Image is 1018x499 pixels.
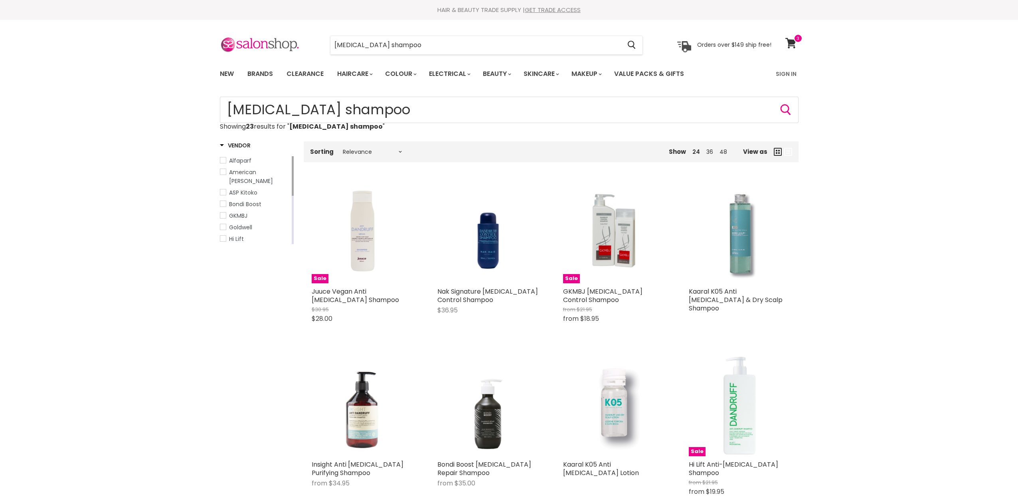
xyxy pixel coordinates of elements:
img: Nak Signature Dandruff Control Shampoo [447,181,529,283]
a: Bondi Boost [220,200,290,209]
nav: Main [210,62,808,85]
a: Kaaral K05 Anti [MEDICAL_DATA] & Dry Scalp Shampoo [689,287,783,313]
span: $18.95 [580,314,599,323]
strong: 23 [246,122,254,131]
ul: Main menu [214,62,731,85]
span: $21.95 [577,306,592,313]
span: from [563,314,579,323]
a: New [214,66,240,82]
span: Bondi Boost [229,200,261,208]
a: Goldwell [220,223,290,232]
span: from [563,306,575,313]
a: Juuce Vegan Anti [MEDICAL_DATA] Shampoo [312,287,399,304]
img: Kaaral K05 Anti Dandruff Lotion [571,354,656,456]
span: $35.00 [455,479,475,488]
span: from [437,479,453,488]
a: Bondi Boost [MEDICAL_DATA] Repair Shampoo [437,460,531,477]
a: Electrical [423,66,475,82]
a: 36 [706,148,713,156]
a: GKMBJ [MEDICAL_DATA] Control Shampoo [563,287,642,304]
p: Orders over $149 ship free! [697,41,771,48]
a: Kaaral K05 Anti [MEDICAL_DATA] Lotion [563,460,639,477]
a: Skincare [518,66,564,82]
img: Bondi Boost Dandruff Repair Shampoo [437,354,539,456]
span: American [PERSON_NAME] [229,168,273,185]
label: Sorting [310,148,334,155]
iframe: Gorgias live chat messenger [978,461,1010,491]
a: GKMBJ Dandruff Control ShampooSale [563,181,665,283]
input: Search [330,36,621,54]
span: Goldwell [229,223,252,231]
h3: Vendor [220,141,251,149]
a: Sign In [771,66,801,82]
a: Clearance [281,66,330,82]
img: Hi Lift Anti-Dandruff Shampoo [689,354,791,456]
span: Sale [312,274,328,283]
a: Value Packs & Gifts [608,66,690,82]
a: Kaaral K05 Anti Dandruff & Dry Scalp Shampoo [689,181,791,283]
div: HAIR & BEAUTY TRADE SUPPLY | [210,6,808,14]
span: View as [743,148,767,155]
a: ASP Kitoko [220,188,290,197]
span: Alfaparf [229,157,251,165]
img: Juuce Vegan Anti Dandruff Shampoo [338,181,387,283]
a: Juuce Vegan Anti Dandruff ShampooSale [312,181,413,283]
span: from [689,479,701,486]
a: Kaaral K05 Anti Dandruff Lotion [563,354,665,456]
button: Search [779,103,792,116]
a: Colour [379,66,421,82]
img: Kaaral K05 Anti Dandruff & Dry Scalp Shampoo [710,181,769,283]
a: Beauty [477,66,516,82]
span: $28.00 [312,314,332,323]
input: Search [220,97,799,123]
span: from [312,479,327,488]
img: GKMBJ Dandruff Control Shampoo [563,181,665,283]
span: $34.95 [329,479,350,488]
span: $19.95 [706,487,724,496]
a: Insight Anti Dandruff Purifying Shampoo [312,354,413,456]
img: Insight Anti Dandruff Purifying Shampoo [312,355,413,456]
span: $30.95 [312,306,329,313]
a: 24 [692,148,700,156]
a: Nak Signature Dandruff Control Shampoo [437,181,539,283]
p: Showing results for " " [220,123,799,130]
span: GKMBJ [229,212,247,220]
a: Nak Signature [MEDICAL_DATA] Control Shampoo [437,287,538,304]
span: from [689,487,704,496]
a: Hi Lift [220,235,290,243]
span: $21.95 [702,479,718,486]
a: Hi Lift Anti-Dandruff ShampooSale [689,354,791,456]
span: Sale [563,274,580,283]
span: Hi Lift [229,235,244,243]
a: 48 [720,148,727,156]
a: Haircare [331,66,378,82]
form: Product [330,36,643,55]
a: Alfaparf [220,156,290,165]
a: Insight Anti [MEDICAL_DATA] Purifying Shampoo [312,460,403,477]
a: GKMBJ [220,211,290,220]
span: $36.95 [437,306,458,315]
a: Brands [241,66,279,82]
a: GET TRADE ACCESS [525,6,581,14]
button: Search [621,36,642,54]
a: American Barber [220,168,290,185]
span: Show [669,147,686,156]
form: Product [220,97,799,123]
span: ASP Kitoko [229,189,257,197]
strong: [MEDICAL_DATA] shampoo [289,122,383,131]
span: Sale [689,447,706,456]
a: Hi Lift Anti-[MEDICAL_DATA] Shampoo [689,460,778,477]
a: Makeup [565,66,607,82]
